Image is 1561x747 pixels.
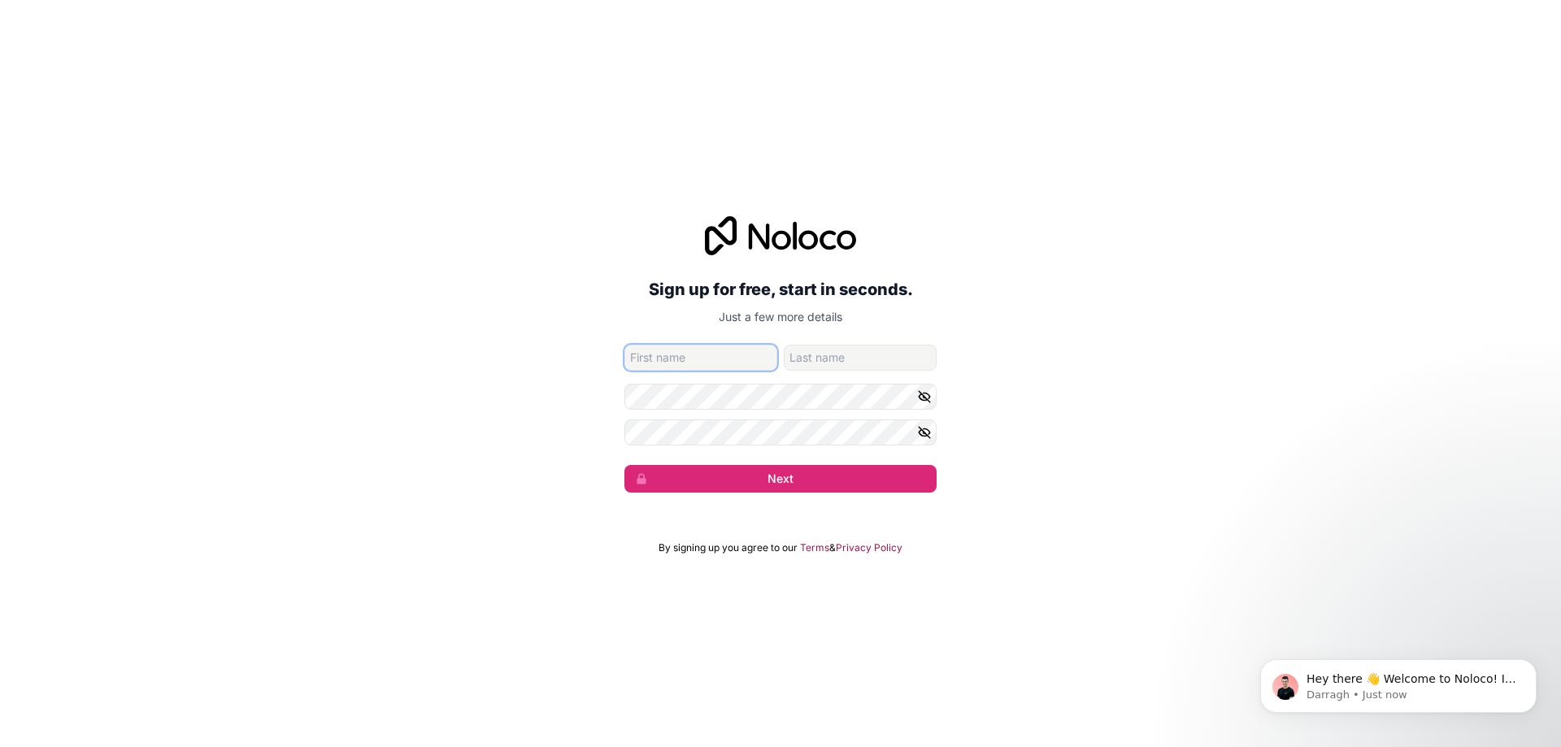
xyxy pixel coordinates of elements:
[624,384,937,410] input: Password
[800,541,829,554] a: Terms
[624,275,937,304] h2: Sign up for free, start in seconds.
[624,309,937,325] p: Just a few more details
[659,541,798,554] span: By signing up you agree to our
[624,419,937,445] input: Confirm password
[836,541,902,554] a: Privacy Policy
[1236,625,1561,739] iframe: Intercom notifications message
[624,345,777,371] input: given-name
[624,465,937,493] button: Next
[829,541,836,554] span: &
[784,345,937,371] input: family-name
